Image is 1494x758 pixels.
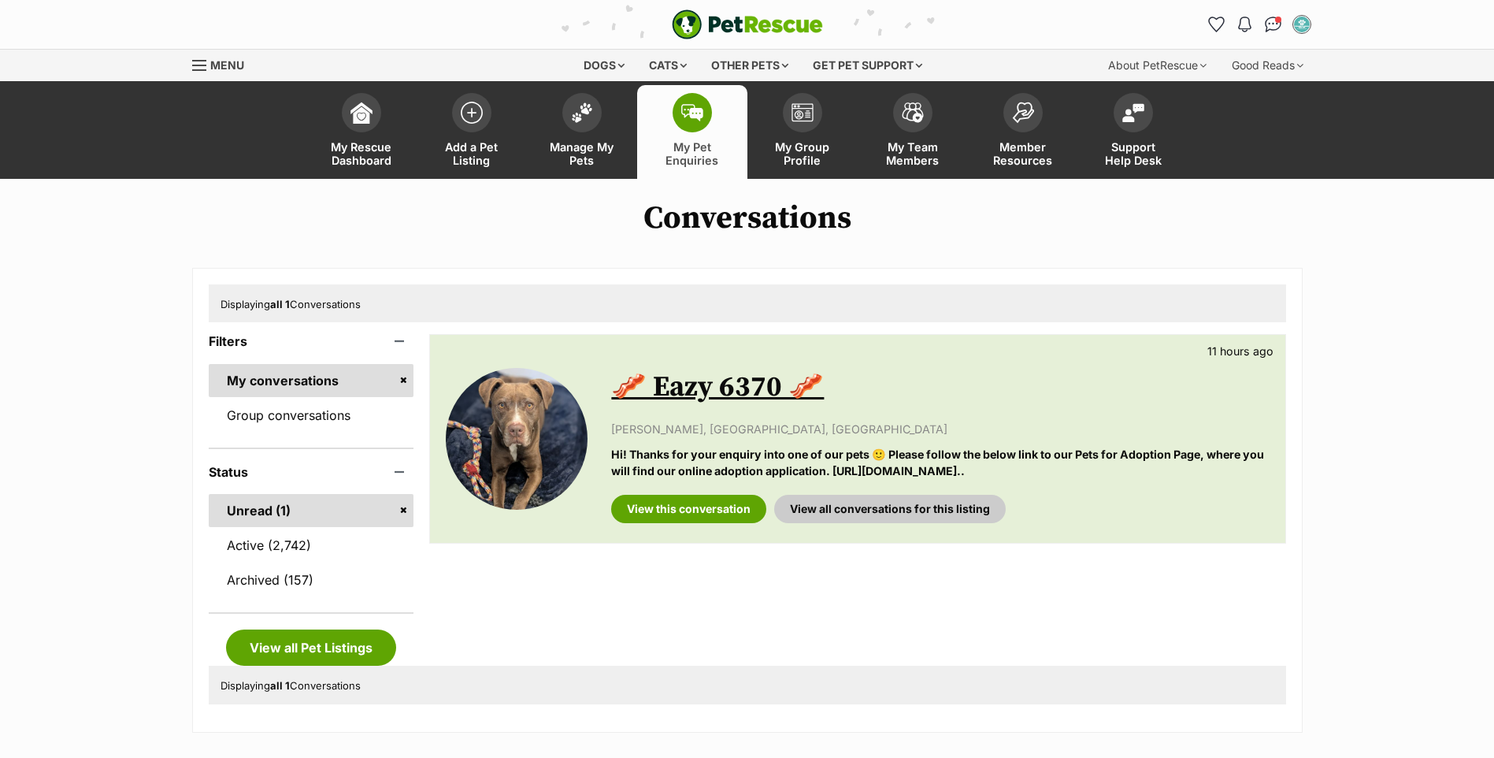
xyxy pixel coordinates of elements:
[1207,343,1273,359] p: 11 hours ago
[221,298,361,310] span: Displaying Conversations
[657,140,728,167] span: My Pet Enquiries
[968,85,1078,179] a: Member Resources
[1238,17,1251,32] img: notifications-46538b983faf8c2785f20acdc204bb7945ddae34d4c08c2a6579f10ce5e182be.svg
[638,50,698,81] div: Cats
[547,140,617,167] span: Manage My Pets
[571,102,593,123] img: manage-my-pets-icon-02211641906a0b7f246fdf0571729dbe1e7629f14944591b6c1af311fb30b64b.svg
[902,102,924,123] img: team-members-icon-5396bd8760b3fe7c0b43da4ab00e1e3bb1a5d9ba89233759b79545d2d3fc5d0d.svg
[209,494,414,527] a: Unread (1)
[527,85,637,179] a: Manage My Pets
[672,9,823,39] img: logo-e224e6f780fb5917bec1dbf3a21bbac754714ae5b6737aabdf751b685950b380.svg
[1204,12,1229,37] a: Favourites
[461,102,483,124] img: add-pet-listing-icon-0afa8454b4691262ce3f59096e99ab1cd57d4a30225e0717b998d2c9b9846f56.svg
[747,85,858,179] a: My Group Profile
[1078,85,1188,179] a: Support Help Desk
[436,140,507,167] span: Add a Pet Listing
[774,495,1006,523] a: View all conversations for this listing
[877,140,948,167] span: My Team Members
[221,679,361,692] span: Displaying Conversations
[1098,140,1169,167] span: Support Help Desk
[802,50,933,81] div: Get pet support
[1265,17,1281,32] img: chat-41dd97257d64d25036548639549fe6c8038ab92f7586957e7f3b1b290dea8141.svg
[270,679,290,692] strong: all 1
[791,103,814,122] img: group-profile-icon-3fa3cf56718a62981997c0bc7e787c4b2cf8bcc04b72c1350f741eb67cf2f40e.svg
[350,102,373,124] img: dashboard-icon-eb2f2d2d3e046f16d808141f083e7271f6b2e854fb5c12c21221c1fb7104beca.svg
[858,85,968,179] a: My Team Members
[611,421,1269,437] p: [PERSON_NAME], [GEOGRAPHIC_DATA], [GEOGRAPHIC_DATA]
[306,85,417,179] a: My Rescue Dashboard
[1012,102,1034,123] img: member-resources-icon-8e73f808a243e03378d46382f2149f9095a855e16c252ad45f914b54edf8863c.svg
[1261,12,1286,37] a: Conversations
[209,399,414,432] a: Group conversations
[326,140,397,167] span: My Rescue Dashboard
[1294,17,1310,32] img: SHELTER STAFF profile pic
[1122,103,1144,122] img: help-desk-icon-fdf02630f3aa405de69fd3d07c3f3aa587a6932b1a1747fa1d2bba05be0121f9.svg
[209,529,414,562] a: Active (2,742)
[209,364,414,397] a: My conversations
[192,50,255,78] a: Menu
[417,85,527,179] a: Add a Pet Listing
[226,630,396,666] a: View all Pet Listings
[767,140,838,167] span: My Group Profile
[611,446,1269,480] p: Hi! Thanks for your enquiry into one of our pets 🙂 Please follow the below link to our Pets for A...
[681,104,703,121] img: pet-enquiries-icon-7e3ad2cf08bfb03b45e93fb7055b45f3efa6380592205ae92323e6603595dc1f.svg
[611,370,824,405] a: 🥓 Eazy 6370 🥓
[209,563,414,596] a: Archived (157)
[209,465,414,479] header: Status
[611,495,766,523] a: View this conversation
[1221,50,1314,81] div: Good Reads
[672,9,823,39] a: PetRescue
[210,58,244,72] span: Menu
[209,334,414,348] header: Filters
[573,50,636,81] div: Dogs
[446,368,588,510] img: 🥓 Eazy 6370 🥓
[270,298,290,310] strong: all 1
[700,50,799,81] div: Other pets
[1204,12,1314,37] ul: Account quick links
[988,140,1058,167] span: Member Resources
[1233,12,1258,37] button: Notifications
[1289,12,1314,37] button: My account
[637,85,747,179] a: My Pet Enquiries
[1097,50,1218,81] div: About PetRescue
